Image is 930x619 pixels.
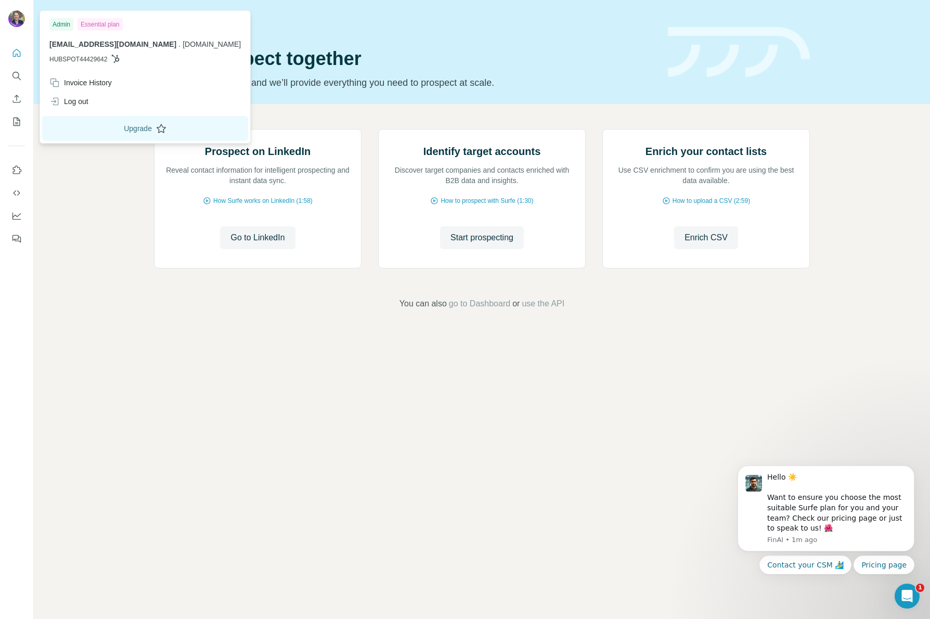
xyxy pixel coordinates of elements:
span: Go to LinkedIn [230,231,285,244]
button: Enrich CSV [674,226,738,249]
button: Enrich CSV [8,89,25,108]
span: Enrich CSV [684,231,728,244]
button: My lists [8,112,25,131]
span: How Surfe works on LinkedIn (1:58) [213,196,313,205]
button: Start prospecting [440,226,524,249]
h2: Enrich your contact lists [645,144,767,159]
button: Upgrade [42,116,248,141]
button: go to Dashboard [449,298,510,310]
span: [EMAIL_ADDRESS][DOMAIN_NAME] [49,40,176,48]
button: use the API [522,298,564,310]
button: Use Surfe on LinkedIn [8,161,25,179]
button: Dashboard [8,207,25,225]
img: banner [668,27,810,78]
span: HUBSPOT44429642 [49,55,107,64]
button: Feedback [8,229,25,248]
iframe: Intercom live chat [895,584,920,609]
div: Essential plan [77,18,123,31]
button: Quick start [8,44,25,62]
p: Pick your starting point and we’ll provide everything you need to prospect at scale. [154,75,655,90]
div: Admin [49,18,73,31]
span: or [512,298,520,310]
p: Reveal contact information for intelligent prospecting and instant data sync. [165,165,351,186]
div: Invoice History [49,78,112,88]
span: How to upload a CSV (2:59) [673,196,750,205]
h2: Identify target accounts [423,144,541,159]
h2: Prospect on LinkedIn [205,144,311,159]
span: . [178,40,180,48]
span: How to prospect with Surfe (1:30) [441,196,533,205]
div: Quick start [154,19,655,30]
iframe: Intercom notifications message [722,431,930,591]
button: Search [8,67,25,85]
p: Use CSV enrichment to confirm you are using the best data available. [613,165,799,186]
h1: Let’s prospect together [154,48,655,69]
div: Log out [49,96,88,107]
p: Discover target companies and contacts enriched with B2B data and insights. [389,165,575,186]
button: Use Surfe API [8,184,25,202]
span: 1 [916,584,924,592]
span: [DOMAIN_NAME] [183,40,241,48]
button: Go to LinkedIn [220,226,295,249]
img: Avatar [8,10,25,27]
span: Start prospecting [450,231,513,244]
span: You can also [399,298,447,310]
